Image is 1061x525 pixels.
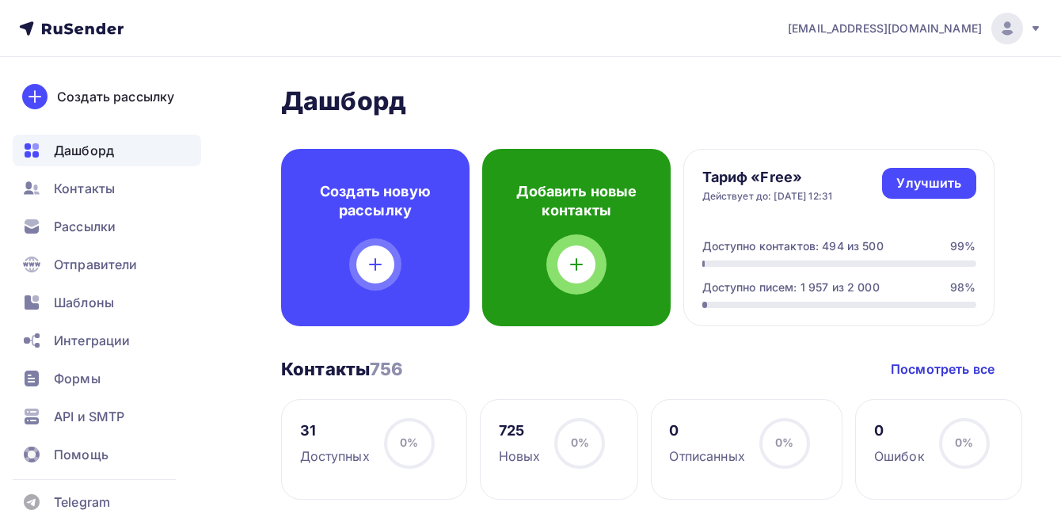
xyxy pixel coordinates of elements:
[13,287,201,318] a: Шаблоны
[54,369,101,388] span: Формы
[54,293,114,312] span: Шаблоны
[702,280,880,295] div: Доступно писем: 1 957 из 2 000
[306,182,444,220] h4: Создать новую рассылку
[13,249,201,280] a: Отправители
[54,445,108,464] span: Помощь
[788,21,982,36] span: [EMAIL_ADDRESS][DOMAIN_NAME]
[13,173,201,204] a: Контакты
[54,493,110,512] span: Telegram
[54,407,124,426] span: API и SMTP
[702,238,884,254] div: Доступно контактов: 494 из 500
[54,141,114,160] span: Дашборд
[891,360,994,379] a: Посмотреть все
[499,421,541,440] div: 725
[54,255,138,274] span: Отправители
[281,358,404,380] h3: Контакты
[400,436,418,449] span: 0%
[669,421,744,440] div: 0
[300,421,370,440] div: 31
[281,86,994,117] h2: Дашборд
[874,447,925,466] div: Ошибок
[54,217,116,236] span: Рассылки
[896,174,961,192] div: Улучшить
[669,447,744,466] div: Отписанных
[955,436,973,449] span: 0%
[54,179,115,198] span: Контакты
[950,238,975,254] div: 99%
[13,135,201,166] a: Дашборд
[702,168,833,187] h4: Тариф «Free»
[571,436,589,449] span: 0%
[13,363,201,394] a: Формы
[775,436,793,449] span: 0%
[57,87,174,106] div: Создать рассылку
[54,331,130,350] span: Интеграции
[508,182,645,220] h4: Добавить новые контакты
[370,359,403,379] span: 756
[702,190,833,203] div: Действует до: [DATE] 12:31
[499,447,541,466] div: Новых
[788,13,1042,44] a: [EMAIL_ADDRESS][DOMAIN_NAME]
[950,280,975,295] div: 98%
[874,421,925,440] div: 0
[13,211,201,242] a: Рассылки
[300,447,370,466] div: Доступных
